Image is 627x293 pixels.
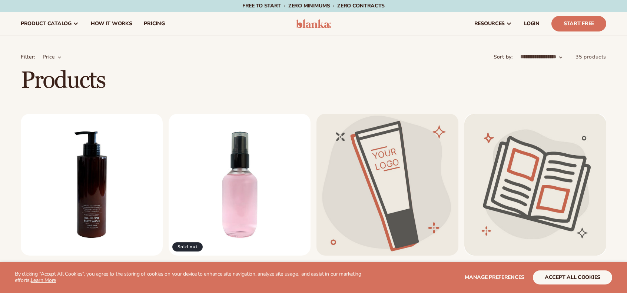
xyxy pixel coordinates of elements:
p: By clicking "Accept All Cookies", you agree to the storing of cookies on your device to enhance s... [15,271,367,284]
span: Free to start · ZERO minimums · ZERO contracts [242,2,385,9]
img: logo [296,19,331,28]
span: pricing [144,21,165,27]
a: pricing [138,12,170,36]
span: Manage preferences [465,274,524,281]
span: resources [474,21,505,27]
span: 35 products [575,53,606,60]
a: How It Works [85,12,138,36]
a: product catalog [15,12,85,36]
p: Filter: [21,53,35,61]
a: Start Free [551,16,606,31]
label: Sort by: [494,53,513,60]
span: How It Works [91,21,132,27]
button: accept all cookies [533,270,612,284]
summary: Price [43,53,62,61]
a: Learn More [31,277,56,284]
span: product catalog [21,21,72,27]
a: LOGIN [518,12,545,36]
button: Manage preferences [465,270,524,284]
a: resources [468,12,518,36]
span: LOGIN [524,21,540,27]
span: Price [43,53,55,60]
